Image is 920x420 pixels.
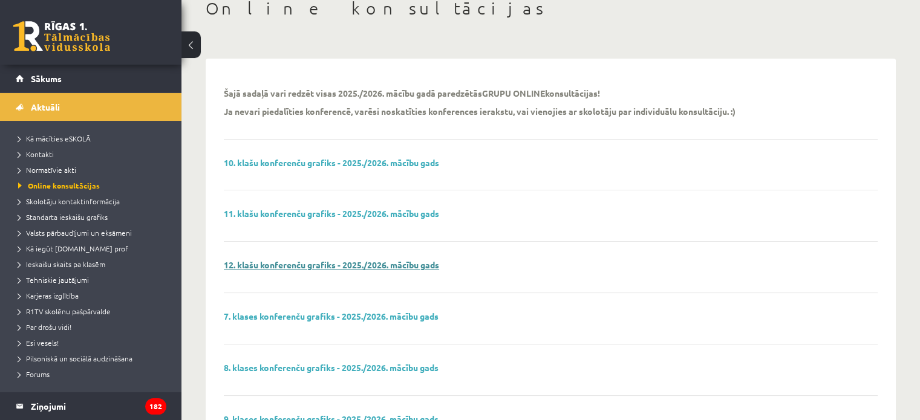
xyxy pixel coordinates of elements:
a: Sākums [16,65,166,92]
span: Skolotāju kontaktinformācija [18,196,120,206]
span: Forums [18,369,50,379]
a: Ziņojumi182 [16,392,166,420]
a: Kā iegūt [DOMAIN_NAME] prof [18,243,169,254]
span: Valsts pārbaudījumi un eksāmeni [18,228,132,237]
a: Kontakti [18,149,169,160]
a: 11. klašu konferenču grafiks - 2025./2026. mācību gads [224,208,439,219]
a: Kā mācīties eSKOLĀ [18,133,169,144]
a: Standarta ieskaišu grafiks [18,212,169,222]
a: Normatīvie akti [18,164,169,175]
a: Aktuāli [16,93,166,121]
p: Ja nevari piedalīties konferencē, varēsi noskatīties konferences ierakstu, vai vienojies ar skolo... [224,106,736,117]
span: Standarta ieskaišu grafiks [18,212,108,222]
a: Karjeras izglītība [18,290,169,301]
span: Kontakti [18,149,54,159]
a: Skolotāju kontaktinformācija [18,196,169,207]
a: 7. klases konferenču grafiks - 2025./2026. mācību gads [224,311,439,321]
a: Tehniskie jautājumi [18,274,169,285]
span: Esi vesels! [18,338,59,347]
a: Forums [18,369,169,380]
span: Tehniskie jautājumi [18,275,89,285]
span: Pilsoniskā un sociālā audzināšana [18,354,132,363]
p: Šajā sadaļā vari redzēt visas 2025./2026. mācību gadā paredzētās konsultācijas! [224,88,600,99]
a: 12. klašu konferenču grafiks - 2025./2026. mācību gads [224,259,439,270]
span: Sākums [31,73,62,84]
span: Online konsultācijas [18,181,100,190]
span: Par drošu vidi! [18,322,71,332]
a: Ieskaišu skaits pa klasēm [18,259,169,270]
a: Pilsoniskā un sociālā audzināšana [18,353,169,364]
span: Kā iegūt [DOMAIN_NAME] prof [18,244,128,253]
span: Aktuāli [31,102,60,112]
i: 182 [145,398,166,415]
span: R1TV skolēnu pašpārvalde [18,306,111,316]
strong: GRUPU ONLINE [482,88,545,99]
span: Ieskaišu skaits pa klasēm [18,259,105,269]
a: Par drošu vidi! [18,321,169,332]
a: Esi vesels! [18,337,169,348]
a: 8. klases konferenču grafiks - 2025./2026. mācību gads [224,362,439,373]
span: Karjeras izglītība [18,291,79,300]
legend: Ziņojumi [31,392,166,420]
span: Normatīvie akti [18,165,76,175]
a: Valsts pārbaudījumi un eksāmeni [18,227,169,238]
a: Rīgas 1. Tālmācības vidusskola [13,21,110,51]
span: Kā mācīties eSKOLĀ [18,134,91,143]
a: R1TV skolēnu pašpārvalde [18,306,169,317]
a: Online konsultācijas [18,180,169,191]
a: 10. klašu konferenču grafiks - 2025./2026. mācību gads [224,157,439,168]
